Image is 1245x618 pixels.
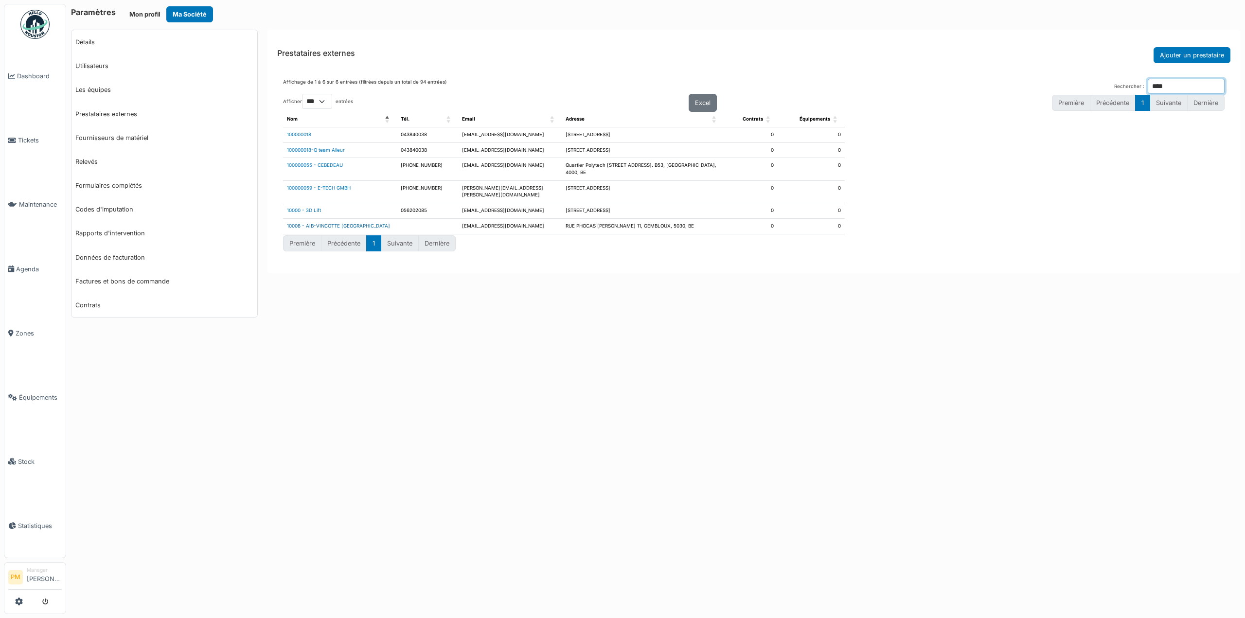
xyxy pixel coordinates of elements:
[724,218,778,234] td: 0
[71,174,257,197] a: Formulaires complétés
[71,197,257,221] a: Codes d'imputation
[778,142,844,158] td: 0
[287,185,351,191] a: 100000059 - E-TECH GMBH
[4,108,66,173] a: Tickets
[1114,83,1144,90] label: Rechercher :
[778,203,844,219] td: 0
[833,112,839,127] span: Équipements: Activate to sort
[27,566,62,574] div: Manager
[401,116,409,122] span: Tél.
[458,142,562,158] td: [EMAIL_ADDRESS][DOMAIN_NAME]
[16,265,62,274] span: Agenda
[778,218,844,234] td: 0
[283,79,447,94] div: Affichage de 1 à 6 sur 6 entrées (filtrées depuis un total de 94 entrées)
[778,127,844,143] td: 0
[458,158,562,180] td: [EMAIL_ADDRESS][DOMAIN_NAME]
[458,203,562,219] td: [EMAIL_ADDRESS][DOMAIN_NAME]
[689,94,717,112] button: Excel
[71,126,257,150] a: Fournisseurs de matériel
[397,142,458,158] td: 043840038
[8,570,23,584] li: PM
[71,78,257,102] a: Les équipes
[8,566,62,590] a: PM Manager[PERSON_NAME]
[4,301,66,365] a: Zones
[695,99,711,106] span: Excel
[712,112,718,127] span: Adresse: Activate to sort
[71,8,116,17] h6: Paramètres
[766,112,772,127] span: Contrats: Activate to sort
[71,246,257,269] a: Données de facturation
[71,269,257,293] a: Factures et bons de commande
[458,180,562,203] td: [PERSON_NAME][EMAIL_ADDRESS][PERSON_NAME][DOMAIN_NAME]
[18,457,62,466] span: Stock
[562,127,724,143] td: [STREET_ADDRESS]
[562,180,724,203] td: [STREET_ADDRESS]
[397,127,458,143] td: 043840038
[4,237,66,301] a: Agenda
[462,116,475,122] span: Email
[743,116,763,122] span: Contrats
[4,173,66,237] a: Maintenance
[283,235,456,251] nav: pagination
[71,30,257,54] a: Détails
[19,200,62,209] span: Maintenance
[4,429,66,494] a: Stock
[287,147,345,153] a: 100000018-Q team Alleur
[800,116,830,122] span: Équipements
[20,10,50,39] img: Badge_color-CXgf-gQk.svg
[16,329,62,338] span: Zones
[302,94,332,109] select: Afficherentrées
[1154,47,1230,63] button: Ajouter un prestataire
[724,158,778,180] td: 0
[27,566,62,587] li: [PERSON_NAME]
[166,6,213,22] button: Ma Société
[562,218,724,234] td: RUE PHOCAS [PERSON_NAME] 11, GEMBLOUX, 5030, BE
[283,94,353,109] label: Afficher entrées
[562,158,724,180] td: Quartier Polytech [STREET_ADDRESS]. B53, [GEOGRAPHIC_DATA], 4000, BE
[123,6,166,22] button: Mon profil
[724,127,778,143] td: 0
[562,142,724,158] td: [STREET_ADDRESS]
[287,116,298,122] span: Nom
[366,235,381,251] button: 1
[397,203,458,219] td: 056202085
[778,180,844,203] td: 0
[71,102,257,126] a: Prestataires externes
[724,180,778,203] td: 0
[397,180,458,203] td: [PHONE_NUMBER]
[71,293,257,317] a: Contrats
[724,142,778,158] td: 0
[397,158,458,180] td: [PHONE_NUMBER]
[1135,95,1150,111] button: 1
[458,218,562,234] td: [EMAIL_ADDRESS][DOMAIN_NAME]
[17,71,62,81] span: Dashboard
[277,49,355,58] h6: Prestataires externes
[446,112,452,127] span: Tél.: Activate to sort
[287,162,343,168] a: 100000055 - CEBEDEAU
[562,203,724,219] td: [STREET_ADDRESS]
[19,393,62,402] span: Équipements
[4,44,66,108] a: Dashboard
[4,494,66,558] a: Statistiques
[458,127,562,143] td: [EMAIL_ADDRESS][DOMAIN_NAME]
[287,132,311,137] a: 100000018
[4,365,66,429] a: Équipements
[778,158,844,180] td: 0
[18,521,62,530] span: Statistiques
[385,112,391,127] span: Nom: Activate to invert sorting
[71,150,257,174] a: Relevés
[18,136,62,145] span: Tickets
[71,221,257,245] a: Rapports d'intervention
[550,112,556,127] span: Email: Activate to sort
[287,208,321,213] a: 10000 - 3D Lift
[566,116,585,122] span: Adresse
[287,223,390,229] a: 10008 - AIB-VINCOTTE [GEOGRAPHIC_DATA]
[724,203,778,219] td: 0
[71,54,257,78] a: Utilisateurs
[1052,95,1225,111] nav: pagination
